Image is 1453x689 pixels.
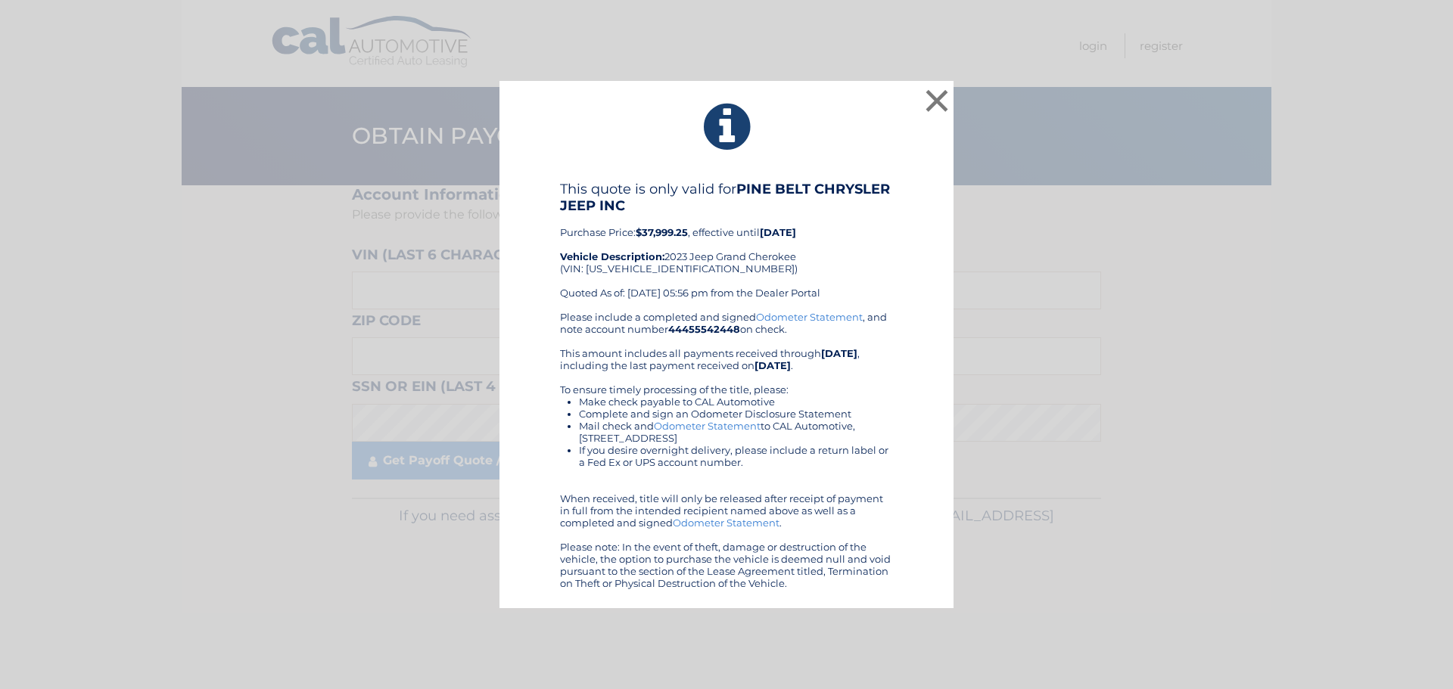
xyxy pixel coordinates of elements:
a: Odometer Statement [654,420,761,432]
b: $37,999.25 [636,226,688,238]
b: [DATE] [821,347,857,359]
button: × [922,85,952,116]
b: PINE BELT CHRYSLER JEEP INC [560,181,890,214]
b: 44455542448 [668,323,740,335]
h4: This quote is only valid for [560,181,893,214]
b: [DATE] [760,226,796,238]
strong: Vehicle Description: [560,250,664,262]
li: Mail check and to CAL Automotive, [STREET_ADDRESS] [579,420,893,444]
li: If you desire overnight delivery, please include a return label or a Fed Ex or UPS account number. [579,444,893,468]
a: Odometer Statement [673,517,779,529]
li: Complete and sign an Odometer Disclosure Statement [579,408,893,420]
div: Please include a completed and signed , and note account number on check. This amount includes al... [560,311,893,589]
div: Purchase Price: , effective until 2023 Jeep Grand Cherokee (VIN: [US_VEHICLE_IDENTIFICATION_NUMBE... [560,181,893,311]
li: Make check payable to CAL Automotive [579,396,893,408]
a: Odometer Statement [756,311,863,323]
b: [DATE] [755,359,791,371]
